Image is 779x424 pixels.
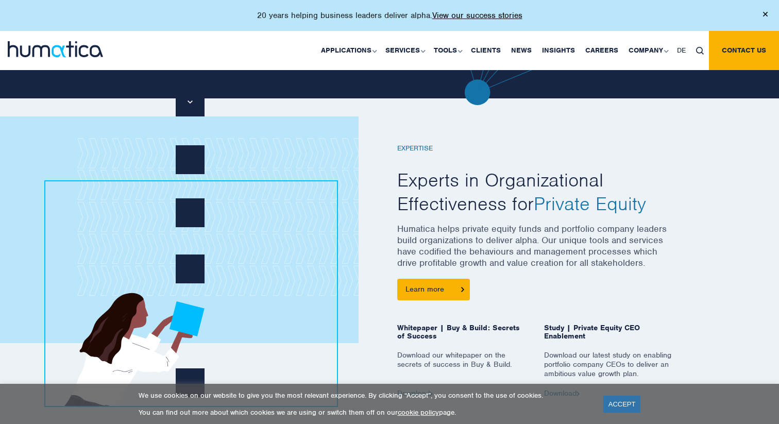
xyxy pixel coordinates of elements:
[8,41,103,57] img: logo
[397,144,675,153] h6: EXPERTISE
[534,192,646,215] span: Private Equity
[544,350,675,389] p: Download our latest study on enabling portfolio company CEOs to deliver an ambitious value growth...
[380,31,429,70] a: Services
[506,31,537,70] a: News
[432,10,522,21] a: View our success stories
[257,10,522,21] p: 20 years helping business leaders deliver alpha.
[709,31,779,70] a: Contact us
[50,105,324,406] img: girl1
[672,31,691,70] a: DE
[603,396,641,413] a: ACCEPT
[397,279,470,300] a: Learn more
[139,408,590,417] p: You can find out more about which cookies we are using or switch them off on our page.
[696,47,704,55] img: search_icon
[397,168,675,215] h2: Experts in Organizational Effectiveness for
[397,324,529,350] span: Whitepaper | Buy & Build: Secrets of Success
[580,31,623,70] a: Careers
[316,31,380,70] a: Applications
[537,31,580,70] a: Insights
[461,287,464,292] img: arrowicon
[139,391,590,400] p: We use cookies on our website to give you the most relevant experience. By clicking “Accept”, you...
[397,350,529,389] p: Download our whitepaper on the secrets of success in Buy & Build.
[397,223,675,279] p: Humatica helps private equity funds and portfolio company leaders build organizations to deliver ...
[544,324,675,350] span: Study | Private Equity CEO Enablement
[623,31,672,70] a: Company
[398,408,439,417] a: cookie policy
[466,31,506,70] a: Clients
[429,31,466,70] a: Tools
[677,46,686,55] span: DE
[188,100,192,104] img: downarrow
